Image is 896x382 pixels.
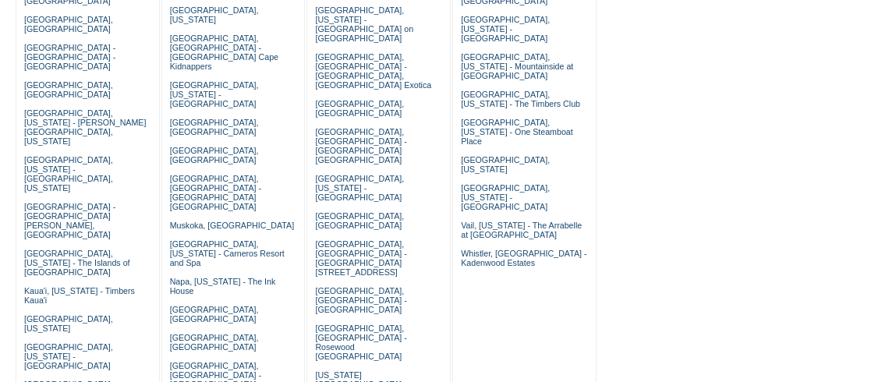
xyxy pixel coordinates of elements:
a: [GEOGRAPHIC_DATA], [GEOGRAPHIC_DATA] - [GEOGRAPHIC_DATA] [GEOGRAPHIC_DATA] [170,174,261,211]
a: [GEOGRAPHIC_DATA], [GEOGRAPHIC_DATA] [170,305,259,324]
a: [GEOGRAPHIC_DATA], [GEOGRAPHIC_DATA] - [GEOGRAPHIC_DATA][STREET_ADDRESS] [315,239,406,277]
a: [GEOGRAPHIC_DATA], [US_STATE] [170,5,259,24]
a: [GEOGRAPHIC_DATA], [US_STATE] - [GEOGRAPHIC_DATA] [461,183,550,211]
a: [GEOGRAPHIC_DATA], [US_STATE] [461,155,550,174]
a: [GEOGRAPHIC_DATA], [GEOGRAPHIC_DATA] - [GEOGRAPHIC_DATA], [GEOGRAPHIC_DATA] Exotica [315,52,431,90]
a: [GEOGRAPHIC_DATA], [GEOGRAPHIC_DATA] - [GEOGRAPHIC_DATA] [315,286,406,314]
a: [GEOGRAPHIC_DATA], [GEOGRAPHIC_DATA] [315,99,404,118]
a: [GEOGRAPHIC_DATA], [US_STATE] - [GEOGRAPHIC_DATA] [315,174,404,202]
a: [GEOGRAPHIC_DATA], [GEOGRAPHIC_DATA] [170,118,259,136]
a: [GEOGRAPHIC_DATA], [US_STATE] - [GEOGRAPHIC_DATA] [461,15,550,43]
a: [GEOGRAPHIC_DATA], [US_STATE] - Carneros Resort and Spa [170,239,285,267]
a: [GEOGRAPHIC_DATA], [US_STATE] - One Steamboat Place [461,118,573,146]
a: [GEOGRAPHIC_DATA], [GEOGRAPHIC_DATA] - Rosewood [GEOGRAPHIC_DATA] [315,324,406,361]
a: [GEOGRAPHIC_DATA], [US_STATE] [24,314,113,333]
a: [GEOGRAPHIC_DATA], [GEOGRAPHIC_DATA] - [GEOGRAPHIC_DATA] Cape Kidnappers [170,34,278,71]
a: [GEOGRAPHIC_DATA], [GEOGRAPHIC_DATA] [170,146,259,164]
a: [GEOGRAPHIC_DATA], [GEOGRAPHIC_DATA] [24,80,113,99]
a: Muskoka, [GEOGRAPHIC_DATA] [170,221,294,230]
a: Vail, [US_STATE] - The Arrabelle at [GEOGRAPHIC_DATA] [461,221,582,239]
a: [GEOGRAPHIC_DATA], [US_STATE] - Mountainside at [GEOGRAPHIC_DATA] [461,52,573,80]
a: [GEOGRAPHIC_DATA], [US_STATE] - [GEOGRAPHIC_DATA] on [GEOGRAPHIC_DATA] [315,5,413,43]
a: [GEOGRAPHIC_DATA], [US_STATE] - [GEOGRAPHIC_DATA], [US_STATE] [24,155,113,193]
a: [GEOGRAPHIC_DATA] - [GEOGRAPHIC_DATA] - [GEOGRAPHIC_DATA] [24,43,115,71]
a: Napa, [US_STATE] - The Ink House [170,277,276,295]
a: [GEOGRAPHIC_DATA], [US_STATE] - [PERSON_NAME][GEOGRAPHIC_DATA], [US_STATE] [24,108,147,146]
a: [GEOGRAPHIC_DATA], [GEOGRAPHIC_DATA] [24,15,113,34]
a: [GEOGRAPHIC_DATA], [US_STATE] - [GEOGRAPHIC_DATA] [170,80,259,108]
a: [GEOGRAPHIC_DATA], [GEOGRAPHIC_DATA] - [GEOGRAPHIC_DATA] [GEOGRAPHIC_DATA] [315,127,406,164]
a: Whistler, [GEOGRAPHIC_DATA] - Kadenwood Estates [461,249,586,267]
a: Kaua'i, [US_STATE] - Timbers Kaua'i [24,286,135,305]
a: [GEOGRAPHIC_DATA], [US_STATE] - [GEOGRAPHIC_DATA] [24,342,113,370]
a: [GEOGRAPHIC_DATA], [GEOGRAPHIC_DATA] [315,211,404,230]
a: [GEOGRAPHIC_DATA] - [GEOGRAPHIC_DATA][PERSON_NAME], [GEOGRAPHIC_DATA] [24,202,115,239]
a: [GEOGRAPHIC_DATA], [US_STATE] - The Timbers Club [461,90,580,108]
a: [GEOGRAPHIC_DATA], [GEOGRAPHIC_DATA] [170,333,259,352]
a: [GEOGRAPHIC_DATA], [US_STATE] - The Islands of [GEOGRAPHIC_DATA] [24,249,130,277]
